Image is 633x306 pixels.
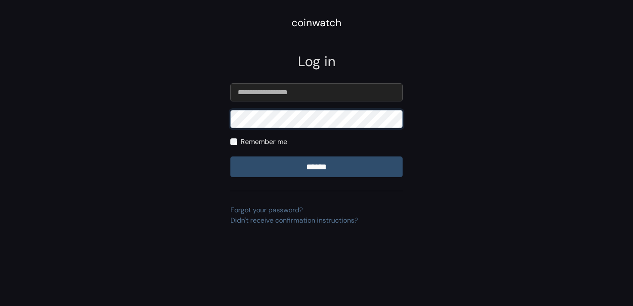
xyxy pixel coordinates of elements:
h2: Log in [230,53,403,70]
div: coinwatch [292,15,341,31]
label: Remember me [241,137,287,147]
a: Forgot your password? [230,205,303,214]
a: coinwatch [292,19,341,28]
a: Didn't receive confirmation instructions? [230,216,358,225]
